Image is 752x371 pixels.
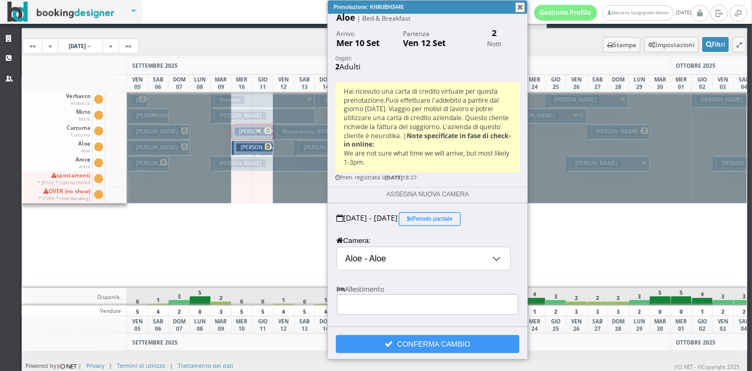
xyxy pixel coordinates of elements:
div: GIO 02 [692,316,713,333]
div: DOM 07 [168,316,190,333]
div: LUN 08 [189,75,211,92]
div: DOM 28 [608,75,629,92]
small: Mirto [79,116,91,122]
div: 4 [273,305,295,316]
a: << [23,39,43,53]
span: spostamenti [36,172,93,186]
small: 5 notti [244,122,262,129]
div: 3 [608,305,629,316]
button: [PERSON_NAME] M € 1409.40 4 notti [546,93,629,108]
button: Stampa [603,37,640,52]
p: € 2092.50 [216,105,312,113]
h5: Adulti [328,53,528,71]
div: 4 [315,305,336,316]
div: VEN 12 [273,316,295,333]
small: 4 notti [579,106,597,113]
button: [PERSON_NAME] € 783.00 3 notti [127,140,189,156]
span: SETTEMBRE 2025 [132,62,178,69]
div: MER 10 [231,75,253,92]
h3: [PERSON_NAME] [508,112,558,120]
p: € 769.42 [235,137,270,153]
div: 4 [692,288,713,305]
div: 1 [148,288,169,305]
b: Aloe [336,12,355,23]
div: 1 [315,288,336,305]
div: SAB 27 [587,75,609,92]
span: M [255,128,262,134]
img: ionet_small_logo.png [56,362,79,370]
div: 3 [712,288,734,305]
a: < [42,39,59,53]
small: | Bed & Breakfast [357,14,410,23]
div: DOM 07 [168,75,190,92]
span: M [326,159,334,166]
a: > [103,39,120,53]
h3: [PERSON_NAME] [696,96,747,104]
div: 0 [126,288,148,305]
div: VEN 26 [566,75,588,92]
div: 0 [294,288,316,305]
div: MER 24 [524,75,546,92]
div: | [109,361,112,369]
div: MAR 30 [649,316,671,333]
h3: [PERSON_NAME] [320,96,370,104]
p: € 977.82 [592,137,647,145]
span: Verbasco [65,93,92,107]
h3: [PERSON_NAME] [571,159,621,167]
div: 0 [671,305,692,316]
div: DOM 28 [608,316,629,333]
button: Klosterkamp [PERSON_NAME] € 920.70 3 notti [273,124,336,140]
a: Trattamento dei dati [178,361,233,369]
small: 5 notti [244,106,262,113]
small: Ospiti: [335,55,352,62]
div: GIO 02 [692,75,713,92]
small: Arrivo [336,29,354,38]
div: MER 01 [671,316,692,333]
div: 0 [252,288,274,305]
p: € 1320.00 [132,137,186,145]
h5: [DATE] - [DATE] [336,210,519,229]
h3: [PERSON_NAME] [132,143,182,151]
span: M [640,159,648,166]
div: 3 [587,305,609,316]
div: 1 [692,305,713,316]
small: 3 notti [303,138,321,144]
div: LUN 29 [629,316,650,333]
div: 5 [252,305,274,316]
h3: [PERSON_NAME] | Filart Bianca [132,96,221,104]
span: Aloe [77,140,92,155]
div: 4 [524,288,546,305]
div: 5 [294,305,316,316]
p: € 2092.50 [216,121,312,129]
p: € 1305.00 [132,121,166,137]
a: Gestione Profilo [534,5,598,21]
div: 3 [629,288,650,305]
div: VEN 26 [566,316,588,333]
small: 6 notti [244,169,262,176]
h3: [PERSON_NAME] | [PERSON_NAME] [235,128,333,135]
span: OVER (no show) [37,188,93,202]
div: MER 10 [231,316,253,333]
button: Periodo parziale [399,212,461,227]
span: Curcuma [65,124,92,139]
button: [PERSON_NAME] € 770.00 2 notti [127,156,169,171]
div: GIO 25 [545,316,567,333]
div: 5 [671,288,692,305]
div: 1 [273,288,295,305]
h3: [PERSON_NAME] [132,159,182,167]
span: [DATE] [534,5,691,21]
button: [PERSON_NAME] M+L € 2000.00 4 notti [315,93,399,108]
div: 0 [189,305,211,316]
p: € 2070.00 [216,168,333,177]
div: MAR 09 [210,316,232,333]
span: M+C [572,112,585,118]
small: 3 notti [157,153,175,160]
p: € 2000.00 [320,105,396,113]
h3: [PERSON_NAME] [236,143,287,151]
button: Pressier M € 2092.50 5 notti [211,93,315,108]
span: M+L+L [150,112,167,118]
p: € 1409.40 [551,105,626,113]
small: 4 notti [160,138,178,144]
img: BookingDesigner.com [7,2,115,22]
b: Ven 12 Set [403,37,446,49]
